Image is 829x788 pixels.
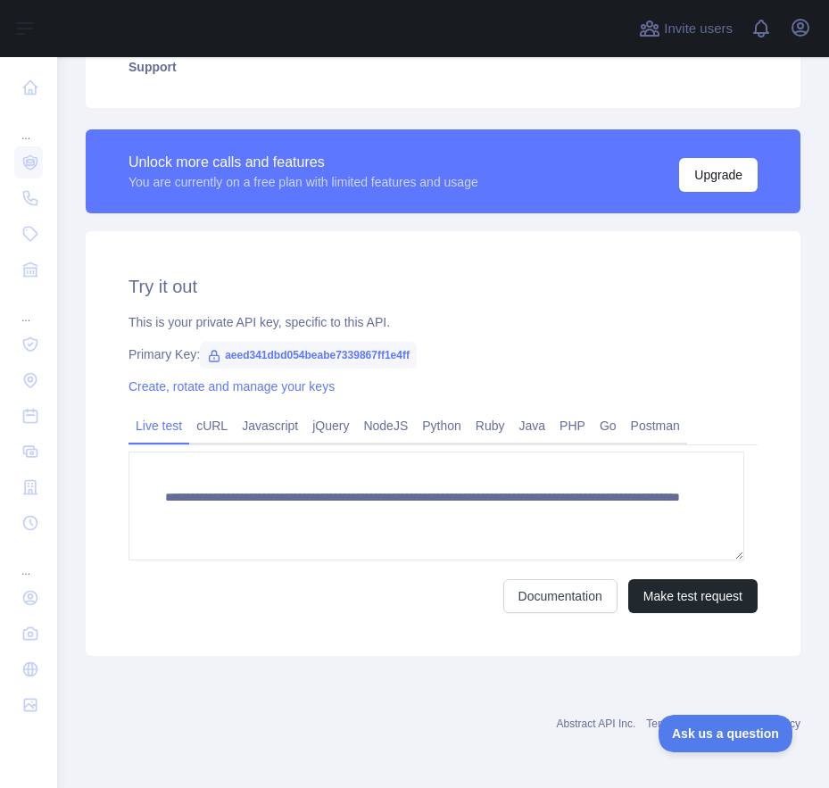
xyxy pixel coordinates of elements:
[14,107,43,143] div: ...
[415,411,468,440] a: Python
[235,411,305,440] a: Javascript
[128,411,189,440] a: Live test
[128,173,478,191] div: You are currently on a free plan with limited features and usage
[468,411,512,440] a: Ruby
[512,411,553,440] a: Java
[679,158,758,192] button: Upgrade
[305,411,356,440] a: jQuery
[628,579,758,613] button: Make test request
[128,345,758,363] div: Primary Key:
[14,289,43,325] div: ...
[635,14,736,43] button: Invite users
[557,717,636,730] a: Abstract API Inc.
[128,152,478,173] div: Unlock more calls and features
[189,411,235,440] a: cURL
[200,342,417,369] span: aeed341dbd054beabe7339867ff1e4ff
[646,717,724,730] a: Terms of service
[503,579,618,613] a: Documentation
[664,19,733,39] span: Invite users
[356,411,415,440] a: NodeJS
[552,411,593,440] a: PHP
[107,47,779,87] a: Support
[128,274,758,299] h2: Try it out
[14,543,43,578] div: ...
[128,313,758,331] div: This is your private API key, specific to this API.
[128,379,335,394] a: Create, rotate and manage your keys
[593,411,624,440] a: Go
[659,715,793,752] iframe: Toggle Customer Support
[624,411,687,440] a: Postman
